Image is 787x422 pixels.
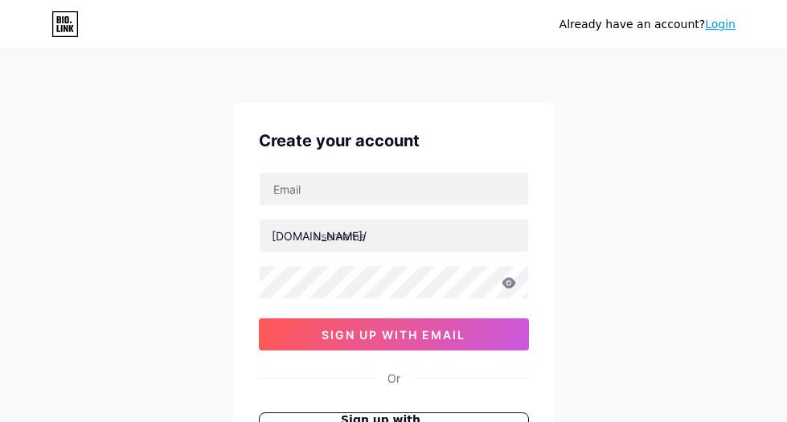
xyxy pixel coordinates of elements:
[322,328,465,342] span: sign up with email
[560,16,736,33] div: Already have an account?
[259,318,529,350] button: sign up with email
[260,173,528,205] input: Email
[387,370,400,387] div: Or
[705,18,736,31] a: Login
[260,219,528,252] input: username
[259,129,529,153] div: Create your account
[272,227,367,244] div: [DOMAIN_NAME]/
